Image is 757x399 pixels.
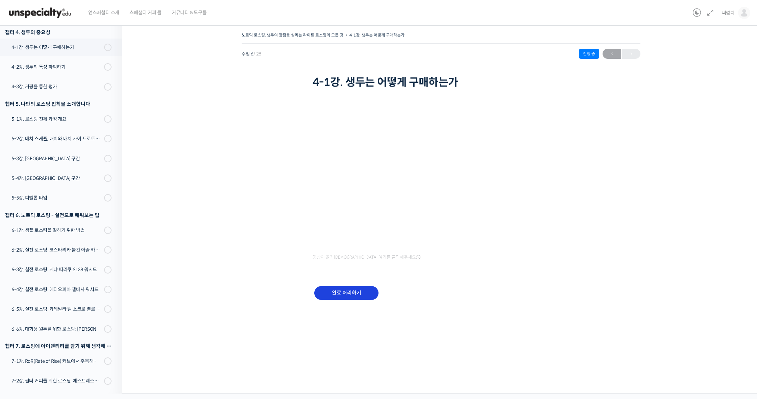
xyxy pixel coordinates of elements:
div: 6-6강. 대회용 원두를 위한 로스팅: [PERSON_NAME] [11,325,102,333]
a: 홈 [2,214,45,231]
a: ←이전 [603,49,621,59]
div: 챕터 4. 생두의 중요성 [5,28,112,37]
div: 진행 중 [579,49,599,59]
div: 챕터 5. 나만의 로스팅 법칙을 소개합니다 [5,99,112,109]
h1: 4-1강. 생두는 어떻게 구매하는가 [313,76,569,89]
div: 5-3강. [GEOGRAPHIC_DATA] 구간 [11,155,102,162]
div: 챕터 6. 노르딕 로스팅 - 실전으로 배워보는 팁 [5,211,112,220]
span: 설정 [104,225,113,230]
span: 영상이 끊기[DEMOGRAPHIC_DATA] 여기를 클릭해주세요 [313,255,420,260]
div: 7-1강. RoR(Rate of Rise) 커브에서 주목해야 할 포인트들 [11,357,102,365]
a: 4-1강. 생두는 어떻게 구매하는가 [349,32,405,38]
div: 6-1강. 샘플 로스팅을 잘하기 위한 방법 [11,227,102,234]
div: 5-4강. [GEOGRAPHIC_DATA] 구간 [11,174,102,182]
a: 대화 [45,214,87,231]
span: 수업 6 [242,52,262,56]
div: 챕터 7. 로스팅에 아이덴티티를 담기 위해 생각해 볼 만한 주제들 [5,342,112,351]
span: 씨깜디 [722,10,735,16]
div: 6-3강. 실전 로스팅: 케냐 띠리쿠 SL28 워시드 [11,266,102,273]
div: 4-3강. 커핑을 통한 평가 [11,83,102,90]
a: 설정 [87,214,130,231]
span: ← [603,49,621,58]
div: 5-1강. 로스팅 전체 과정 개요 [11,115,102,123]
div: 4-1강. 생두는 어떻게 구매하는가 [11,44,102,51]
div: 6-2강. 실전 로스팅: 코스타리카 볼칸 아줄 카투라 내추럴 [11,246,102,254]
div: 5-5강. 디벨롭 타임 [11,194,102,202]
div: 6-4강. 실전 로스팅: 에티오피아 첼베사 워시드 [11,286,102,293]
div: 5-2강. 배치 스케쥴, 배치와 배치 사이 프로토콜 & 투입 온도 [11,135,102,142]
span: 대화 [62,225,70,230]
div: 6-5강. 실전 로스팅: 과테말라 엘 소코로 옐로 버번 워시드 [11,305,102,313]
input: 완료 처리하기 [314,286,378,300]
div: 7-2강. 필터 커피를 위한 로스팅, 에스프레소를 위한 로스팅, 그리고 옴니 로스트 [11,377,102,384]
span: 홈 [21,225,25,230]
div: 4-2강. 생두의 특성 파악하기 [11,63,102,71]
a: 노르딕 로스팅, 생두의 장점을 살리는 라이트 로스팅의 모든 것 [242,32,343,38]
span: / 25 [253,51,262,57]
